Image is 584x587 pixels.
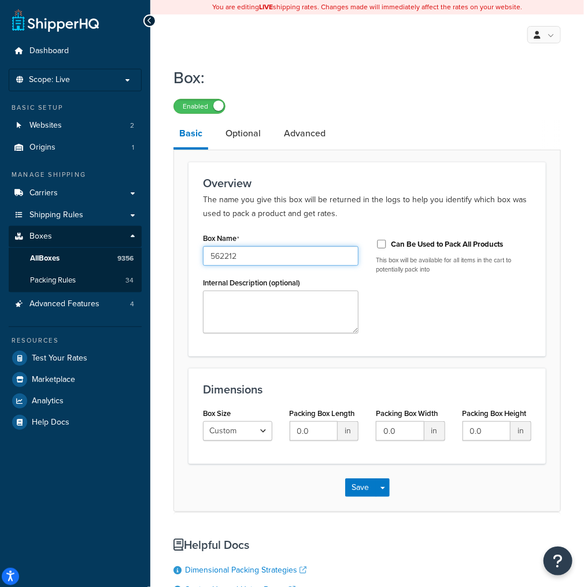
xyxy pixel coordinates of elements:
a: Advanced [278,120,331,147]
label: Packing Box Length [290,409,355,418]
button: Save [345,478,376,497]
span: Help Docs [32,418,69,428]
li: Advanced Features [9,293,142,315]
span: 2 [130,121,134,131]
a: Test Your Rates [9,348,142,369]
li: Boxes [9,226,142,292]
a: Help Docs [9,412,142,433]
li: Packing Rules [9,270,142,291]
span: Carriers [29,188,58,198]
span: in [424,421,445,441]
span: Scope: Live [29,75,70,85]
span: Dashboard [29,46,69,56]
a: Boxes [9,226,142,247]
span: 9356 [117,254,134,263]
a: Dashboard [9,40,142,62]
a: Packing Rules34 [9,270,142,291]
a: Marketplace [9,369,142,390]
div: Basic Setup [9,103,142,113]
p: This box will be available for all items in the cart to potentially pack into [376,256,531,274]
b: LIVE [259,2,273,12]
span: Origins [29,143,56,153]
li: Websites [9,115,142,136]
label: Internal Description (optional) [203,278,300,287]
a: Advanced Features4 [9,293,142,315]
a: Optional [220,120,267,147]
span: Test Your Rates [32,354,87,363]
label: Box Size [203,409,231,418]
label: Packing Box Width [376,409,438,418]
span: Websites [29,121,62,131]
div: Resources [9,336,142,345]
label: Enabled [174,99,225,113]
a: Basic [173,120,208,150]
span: Marketplace [32,375,75,385]
h3: Overview [203,177,531,190]
button: Open Resource Center [544,547,572,575]
h1: Box: [173,66,546,89]
div: Manage Shipping [9,170,142,180]
h3: Helpful Docs [173,538,561,551]
span: in [511,421,531,441]
span: 34 [125,276,134,285]
span: Advanced Features [29,299,99,309]
span: in [338,421,358,441]
label: Packing Box Height [463,409,527,418]
span: Boxes [29,232,52,242]
span: All Boxes [30,254,60,263]
label: Can Be Used to Pack All Products [391,239,503,250]
a: Shipping Rules [9,205,142,226]
span: Packing Rules [30,276,76,285]
span: 4 [130,299,134,309]
a: Carriers [9,183,142,204]
span: 1 [132,143,134,153]
a: Origins1 [9,137,142,158]
h3: Dimensions [203,383,531,396]
li: Origins [9,137,142,158]
a: Websites2 [9,115,142,136]
a: Analytics [9,391,142,411]
span: Analytics [32,396,64,406]
a: Dimensional Packing Strategies [185,564,306,576]
a: AllBoxes9356 [9,248,142,269]
label: Box Name [203,234,239,243]
p: The name you give this box will be returned in the logs to help you identify which box was used t... [203,193,531,221]
span: Shipping Rules [29,210,83,220]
